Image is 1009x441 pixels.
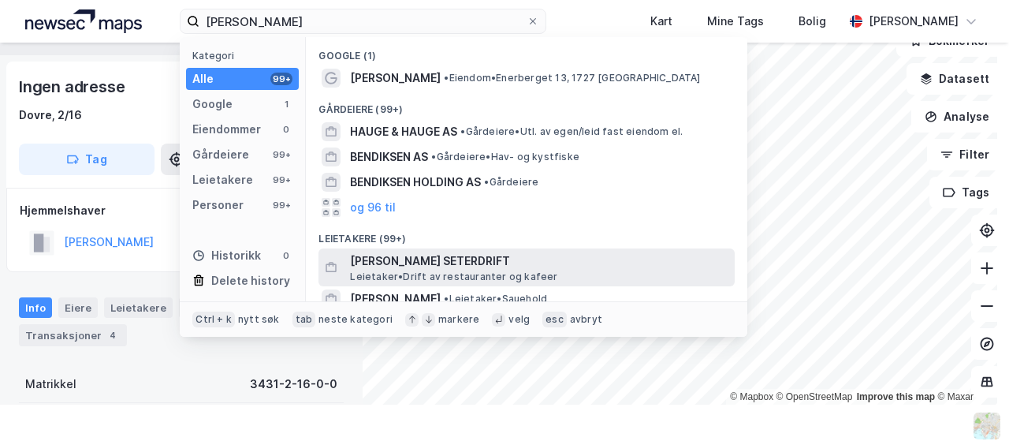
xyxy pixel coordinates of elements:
[350,271,557,283] span: Leietaker • Drift av restauranter og kafeer
[104,297,173,318] div: Leietakere
[192,69,214,88] div: Alle
[280,123,292,136] div: 0
[707,12,764,31] div: Mine Tags
[799,12,826,31] div: Bolig
[350,252,728,271] span: [PERSON_NAME] SETERDRIFT
[438,313,479,326] div: markere
[270,174,292,186] div: 99+
[444,293,449,305] span: •
[350,290,441,308] span: [PERSON_NAME]
[350,69,441,88] span: [PERSON_NAME]
[19,74,128,99] div: Ingen adresse
[318,313,393,326] div: neste kategori
[192,95,233,114] div: Google
[306,220,747,249] div: Leietakere (99+)
[930,365,1009,441] div: Kontrollprogram for chat
[460,125,465,137] span: •
[484,176,538,189] span: Gårdeiere
[907,63,1003,95] button: Datasett
[650,12,672,31] div: Kart
[58,297,98,318] div: Eiere
[930,365,1009,441] iframe: Chat Widget
[25,9,142,33] img: logo.a4113a55bc3d86da70a041830d287a7e.svg
[306,37,747,65] div: Google (1)
[292,312,316,327] div: tab
[179,297,238,318] div: Datasett
[105,327,121,343] div: 4
[192,145,249,164] div: Gårdeiere
[444,72,700,84] span: Eiendom • Enerberget 13, 1727 [GEOGRAPHIC_DATA]
[508,313,530,326] div: velg
[192,312,235,327] div: Ctrl + k
[238,313,280,326] div: nytt søk
[192,50,299,62] div: Kategori
[270,199,292,211] div: 99+
[929,177,1003,208] button: Tags
[250,375,337,394] div: 3431-2-16-0-0
[270,73,292,85] div: 99+
[350,148,428,166] span: BENDIKSEN AS
[270,148,292,161] div: 99+
[192,196,244,215] div: Personer
[192,246,261,265] div: Historikk
[19,106,82,125] div: Dovre, 2/16
[350,198,396,217] button: og 96 til
[911,101,1003,133] button: Analyse
[927,139,1003,170] button: Filter
[20,201,343,220] div: Hjemmelshaver
[431,151,436,163] span: •
[857,391,935,402] a: Improve this map
[280,249,292,262] div: 0
[444,293,547,305] span: Leietaker • Sauehold
[19,324,127,346] div: Transaksjoner
[484,176,489,188] span: •
[25,375,76,394] div: Matrikkel
[776,391,853,402] a: OpenStreetMap
[570,313,602,326] div: avbryt
[199,9,527,33] input: Søk på adresse, matrikkel, gårdeiere, leietakere eller personer
[306,91,747,119] div: Gårdeiere (99+)
[280,98,292,110] div: 1
[19,297,52,318] div: Info
[869,12,959,31] div: [PERSON_NAME]
[211,271,290,290] div: Delete history
[192,170,253,189] div: Leietakere
[730,391,773,402] a: Mapbox
[444,72,449,84] span: •
[350,122,457,141] span: HAUGE & HAUGE AS
[192,120,261,139] div: Eiendommer
[460,125,683,138] span: Gårdeiere • Utl. av egen/leid fast eiendom el.
[431,151,579,163] span: Gårdeiere • Hav- og kystfiske
[19,144,155,175] button: Tag
[350,173,481,192] span: BENDIKSEN HOLDING AS
[542,312,567,327] div: esc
